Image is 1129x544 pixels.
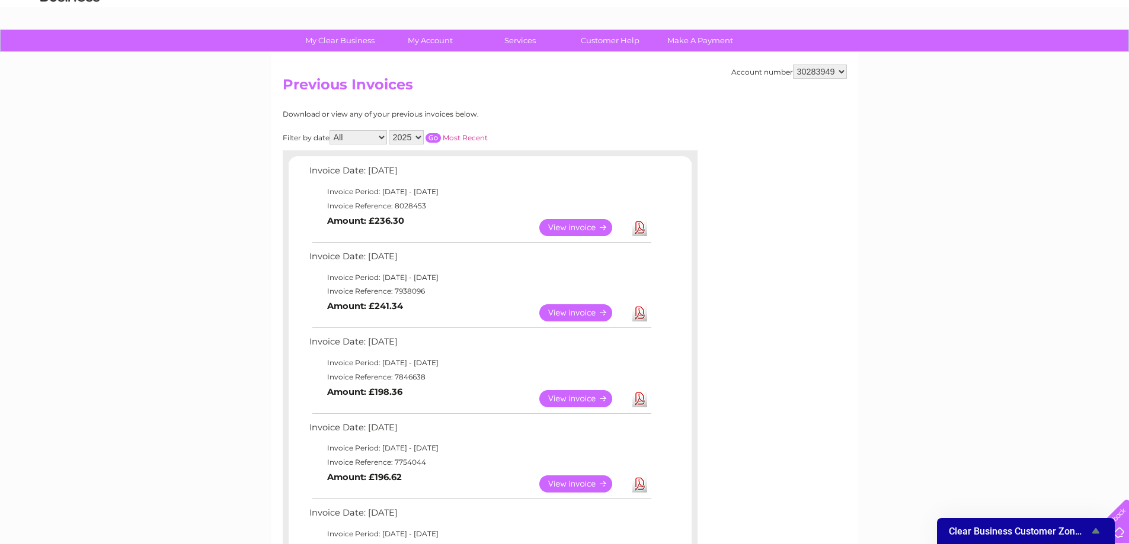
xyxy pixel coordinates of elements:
td: Invoice Date: [DATE] [306,249,653,271]
div: Filter by date [283,130,594,144]
a: Telecoms [983,50,1019,59]
a: 0333 014 3131 [906,6,987,21]
a: Energy [950,50,976,59]
td: Invoice Date: [DATE] [306,334,653,356]
a: View [539,475,626,493]
b: Amount: £241.34 [327,301,403,311]
button: Show survey - Clear Business Customer Zone Survey [949,524,1103,538]
td: Invoice Period: [DATE] - [DATE] [306,441,653,455]
a: Download [632,304,647,321]
a: Blog [1026,50,1043,59]
a: Download [632,475,647,493]
a: Services [471,30,569,51]
span: Clear Business Customer Zone Survey [949,526,1089,537]
a: Customer Help [561,30,659,51]
b: Amount: £198.36 [327,387,402,397]
td: Invoice Period: [DATE] - [DATE] [306,271,653,285]
td: Invoice Period: [DATE] - [DATE] [306,185,653,199]
td: Invoice Reference: 8028453 [306,199,653,213]
h2: Previous Invoices [283,76,847,99]
a: Most Recent [443,133,488,142]
td: Invoice Date: [DATE] [306,420,653,442]
td: Invoice Date: [DATE] [306,163,653,185]
td: Invoice Date: [DATE] [306,505,653,527]
div: Download or view any of your previous invoices below. [283,110,594,118]
td: Invoice Period: [DATE] - [DATE] [306,356,653,370]
a: View [539,219,626,236]
div: Account number [731,65,847,79]
td: Invoice Reference: 7938096 [306,284,653,298]
a: Water [920,50,943,59]
a: My Clear Business [291,30,389,51]
a: My Account [381,30,479,51]
td: Invoice Period: [DATE] - [DATE] [306,527,653,541]
b: Amount: £196.62 [327,472,402,482]
img: logo.png [40,31,100,67]
a: Log out [1090,50,1118,59]
b: Amount: £236.30 [327,215,404,226]
a: Download [632,390,647,407]
a: Download [632,219,647,236]
td: Invoice Reference: 7846638 [306,370,653,384]
a: Contact [1050,50,1079,59]
a: Make A Payment [651,30,749,51]
td: Invoice Reference: 7754044 [306,455,653,469]
a: View [539,304,626,321]
a: View [539,390,626,407]
div: Clear Business is a trading name of Verastar Limited (registered in [GEOGRAPHIC_DATA] No. 3667643... [285,7,845,57]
